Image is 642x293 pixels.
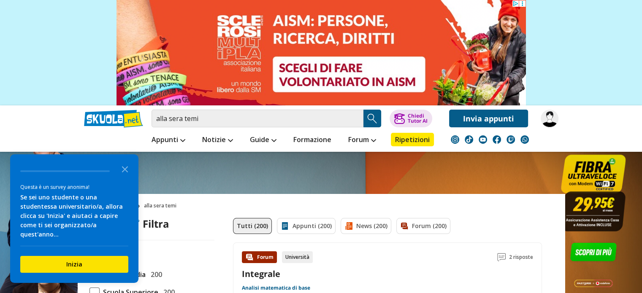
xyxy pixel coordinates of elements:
button: Inizia [20,256,128,273]
button: ChiediTutor AI [390,110,432,127]
img: twitch [507,135,515,144]
div: Se sei uno studente o una studentessa universitario/a, allora clicca su 'Inizia' e aiutaci a capi... [20,193,128,239]
img: facebook [493,135,501,144]
a: News (200) [341,218,391,234]
a: Forum (200) [396,218,450,234]
a: Appunti [149,133,187,148]
img: tiktok [465,135,473,144]
div: Filtra [131,218,169,230]
div: Survey [10,154,138,283]
button: Search Button [363,110,381,127]
a: Formazione [291,133,333,148]
span: 2 risposte [509,251,533,263]
a: Guide [248,133,279,148]
img: inchino2002 [541,110,558,127]
span: alla sera temi [144,199,180,213]
button: Close the survey [116,160,133,177]
a: Ripetizioni [391,133,434,146]
img: Commenti lettura [497,253,506,261]
div: Questa è un survey anonima! [20,183,128,191]
a: Invia appunti [449,110,528,127]
input: Cerca appunti, riassunti o versioni [152,110,363,127]
img: youtube [479,135,487,144]
img: Forum filtro contenuto [400,222,409,230]
a: Tutti (200) [233,218,272,234]
div: Chiedi Tutor AI [407,113,427,124]
a: Notizie [200,133,235,148]
img: instagram [451,135,459,144]
img: News filtro contenuto [344,222,353,230]
div: Università [282,251,313,263]
img: Cerca appunti, riassunti o versioni [366,112,379,125]
span: 200 [147,269,162,280]
a: Integrale [242,268,280,280]
img: WhatsApp [520,135,529,144]
a: Appunti (200) [277,218,336,234]
a: Forum [346,133,378,148]
img: Forum contenuto [245,253,254,261]
img: Appunti filtro contenuto [281,222,289,230]
div: Forum [242,251,277,263]
a: Analisi matematica di base [242,285,310,291]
